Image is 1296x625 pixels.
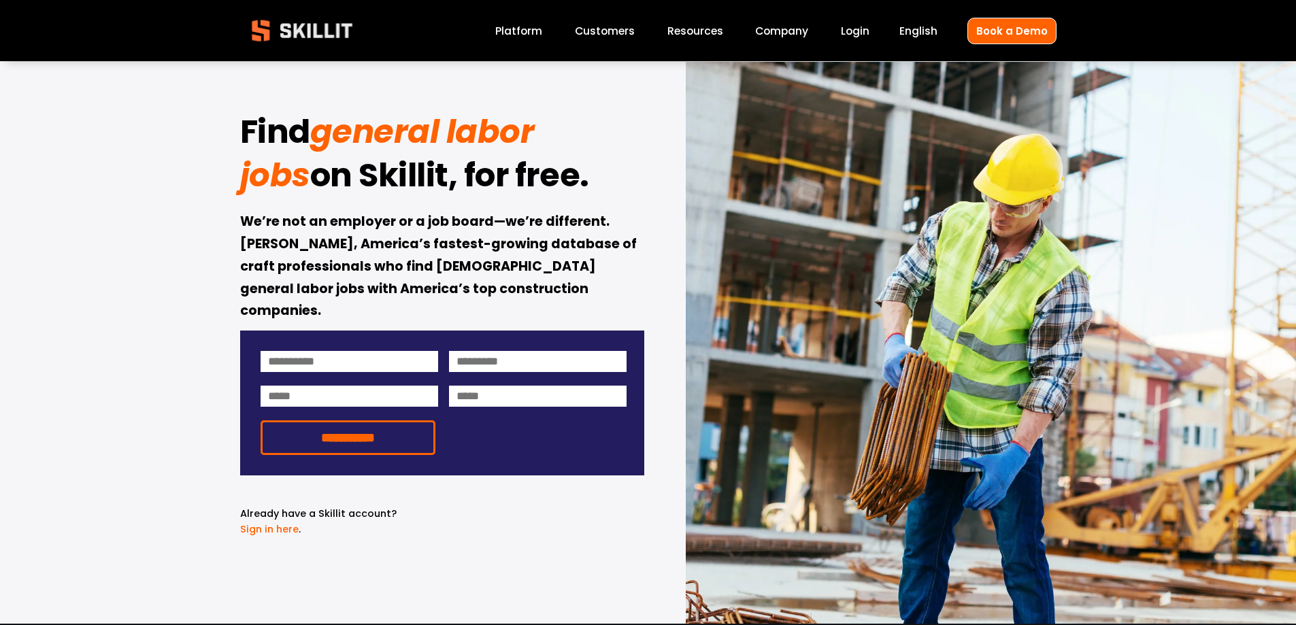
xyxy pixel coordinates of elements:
[240,109,542,198] em: general labor jobs
[240,107,310,163] strong: Find
[899,22,937,40] div: language picker
[495,22,542,40] a: Platform
[240,212,639,323] strong: We’re not an employer or a job board—we’re different. [PERSON_NAME], America’s fastest-growing da...
[240,506,404,537] p: .
[755,22,808,40] a: Company
[240,10,364,51] img: Skillit
[575,22,635,40] a: Customers
[667,22,723,40] a: folder dropdown
[240,507,397,520] span: Already have a Skillit account?
[899,23,937,39] span: English
[310,150,589,206] strong: on Skillit, for free.
[967,18,1057,44] a: Book a Demo
[841,22,869,40] a: Login
[240,522,299,536] a: Sign in here
[667,23,723,39] span: Resources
